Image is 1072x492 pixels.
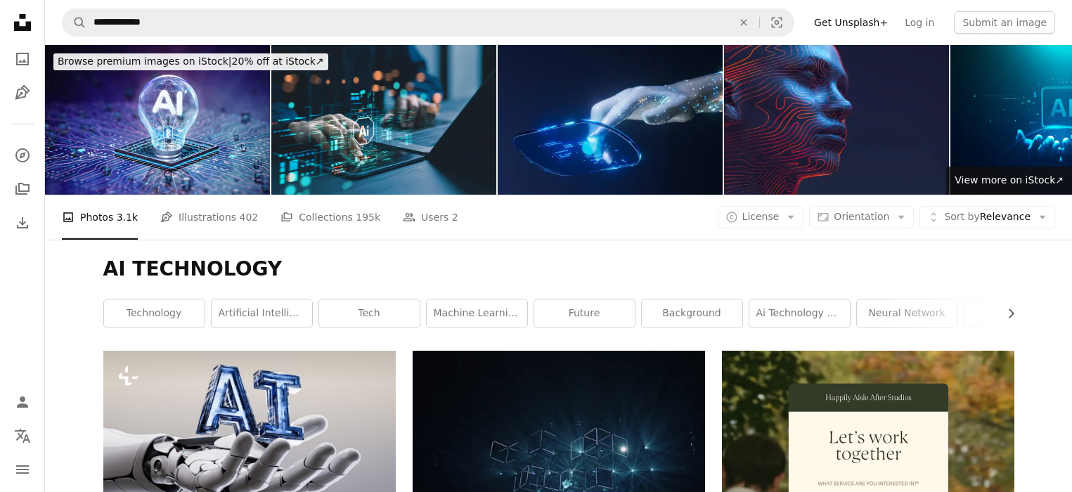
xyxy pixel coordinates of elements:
img: Humans are using laptops and computers to interact with AI, helping them create, code, train AI, ... [271,45,496,195]
a: Log in [896,11,943,34]
a: geometric shape digital wallpaper [413,454,705,467]
a: Collections [8,175,37,203]
img: Digital Human Head Concept For AI, Metaverse And Facial Recognition Technology [724,45,949,195]
button: Language [8,422,37,450]
a: tech [319,299,420,328]
a: artificial intelligence [212,299,312,328]
a: future [534,299,635,328]
span: Sort by [944,211,979,222]
a: technology [104,299,205,328]
button: Sort byRelevance [919,206,1055,228]
a: ai technology background [749,299,850,328]
button: Clear [728,9,759,36]
a: Collections 195k [280,195,380,240]
a: Browse premium images on iStock|20% off at iStock↗ [45,45,337,79]
img: Artificial Intelligence Machine Learning Natural Language Processing Data Technology [498,45,723,195]
span: 195k [356,209,380,225]
a: robot [964,299,1065,328]
a: Photos [8,45,37,73]
button: Orientation [809,206,914,228]
a: Download History [8,209,37,237]
a: background [642,299,742,328]
img: Artificial Intelligence IDEA. AI Light Bulb Idea Concept [45,45,270,195]
button: Visual search [760,9,794,36]
span: Relevance [944,210,1031,224]
span: Browse premium images on iStock | [58,56,231,67]
button: Menu [8,455,37,484]
div: 20% off at iStock ↗ [53,53,328,70]
h1: AI TECHNOLOGY [103,257,1014,282]
a: View more on iStock↗ [946,167,1072,195]
button: Submit an image [954,11,1055,34]
a: Illustrations [8,79,37,107]
a: Get Unsplash+ [806,11,896,34]
a: Explore [8,141,37,169]
a: a robot hand holding a letter that says ai [103,427,396,439]
span: View more on iStock ↗ [955,174,1064,186]
a: machine learning [427,299,527,328]
span: License [742,211,780,222]
a: neural network [857,299,957,328]
span: 2 [452,209,458,225]
a: Users 2 [403,195,458,240]
button: Search Unsplash [63,9,86,36]
span: Orientation [834,211,889,222]
span: 402 [240,209,259,225]
button: scroll list to the right [998,299,1014,328]
form: Find visuals sitewide [62,8,794,37]
a: Illustrations 402 [160,195,258,240]
a: Log in / Sign up [8,388,37,416]
button: License [718,206,804,228]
